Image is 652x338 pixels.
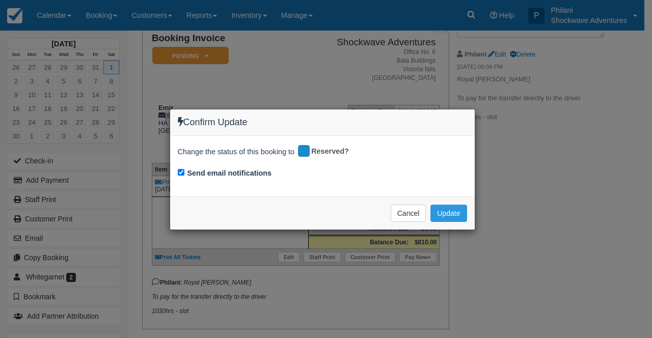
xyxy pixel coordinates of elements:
[391,205,426,222] button: Cancel
[296,144,356,160] div: Reserved?
[187,168,272,179] label: Send email notifications
[178,147,295,160] span: Change the status of this booking to
[430,205,467,222] button: Update
[178,117,467,128] h4: Confirm Update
